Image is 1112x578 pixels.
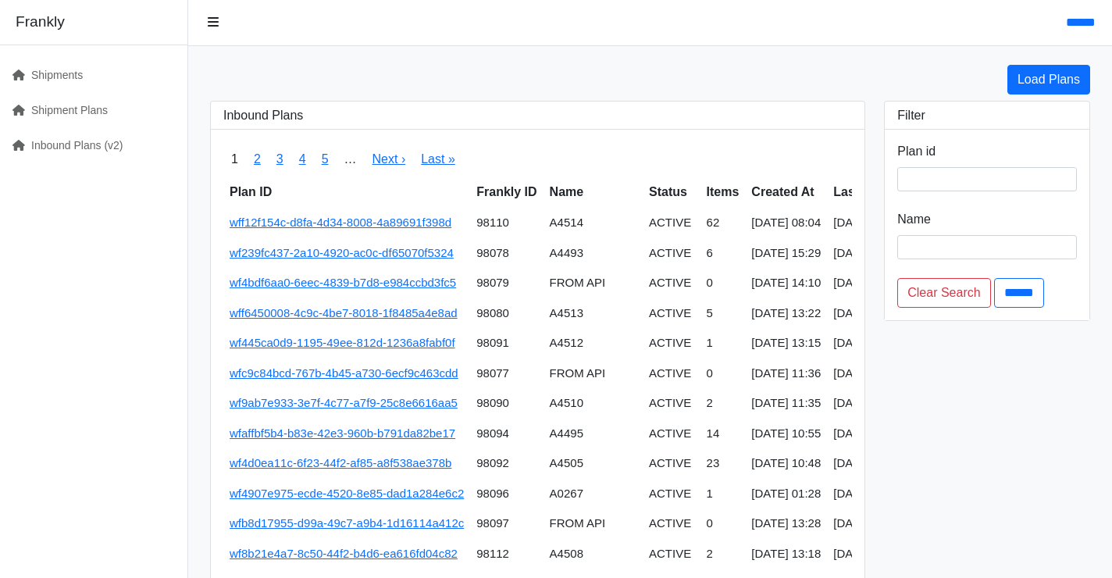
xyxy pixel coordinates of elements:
td: [DATE] 11:46 [827,448,918,479]
td: A4505 [544,448,643,479]
td: ACTIVE [643,359,700,389]
th: Created At [745,177,827,208]
td: A4493 [544,238,643,269]
td: [DATE] 08:12 [827,208,918,238]
td: A4508 [544,539,643,569]
td: ACTIVE [643,238,700,269]
td: [DATE] 10:55 [745,419,827,449]
a: Clear Search [897,278,990,308]
td: [DATE] 15:14 [827,508,918,539]
a: wf8b21e4a7-8c50-44f2-b4d6-ea616fd04c82 [230,547,458,560]
td: [DATE] 14:11 [827,268,918,298]
td: [DATE] 14:10 [745,268,827,298]
a: wfc9c84bcd-767b-4b45-a730-6ecf9c463cdd [230,366,458,380]
td: [DATE] 13:23 [827,298,918,329]
td: [DATE] 13:18 [745,539,827,569]
td: 2 [700,539,746,569]
td: A4495 [544,419,643,449]
td: ACTIVE [643,448,700,479]
td: 1 [700,479,746,509]
td: 0 [700,359,746,389]
td: 98077 [470,359,543,389]
td: ACTIVE [643,328,700,359]
a: wff6450008-4c9c-4be7-8018-1f8485a4e8ad [230,306,458,319]
td: 98080 [470,298,543,329]
span: … [337,142,365,177]
td: A0267 [544,479,643,509]
a: 5 [322,152,329,166]
td: [DATE] 08:13 [827,539,918,569]
label: Name [897,210,931,229]
th: Items [700,177,746,208]
td: [DATE] 13:17 [827,388,918,419]
td: FROM API [544,359,643,389]
td: 1 [700,328,746,359]
td: 0 [700,268,746,298]
td: [DATE] 11:36 [745,359,827,389]
a: wf239fc437-2a10-4920-ac0c-df65070f5324 [230,246,454,259]
td: ACTIVE [643,479,700,509]
a: wf445ca0d9-1195-49ee-812d-1236a8fabf0f [230,336,455,349]
span: 1 [223,142,246,177]
td: [DATE] 13:28 [745,508,827,539]
a: Next › [372,152,406,166]
td: 0 [700,508,746,539]
td: 6 [700,238,746,269]
td: ACTIVE [643,268,700,298]
td: [DATE] 11:35 [745,388,827,419]
td: 98092 [470,448,543,479]
td: A4514 [544,208,643,238]
a: wfb8d17955-d99a-49c7-a9b4-1d16114a412c [230,516,464,530]
td: 98097 [470,508,543,539]
nav: pager [223,142,852,177]
td: [DATE] 08:04 [745,208,827,238]
td: ACTIVE [643,208,700,238]
td: [DATE] 17:16 [827,359,918,389]
td: [DATE] 13:15 [745,328,827,359]
td: [DATE] 13:22 [745,298,827,329]
th: Plan ID [223,177,470,208]
td: [DATE] 01:28 [745,479,827,509]
h3: Inbound Plans [223,108,852,123]
td: ACTIVE [643,298,700,329]
th: Status [643,177,700,208]
a: wfaffbf5b4-b83e-42e3-960b-b791da82be17 [230,426,455,440]
a: wf4bdf6aa0-6eec-4839-b7d8-e984ccbd3fc5 [230,276,456,289]
td: [DATE] 10:48 [745,448,827,479]
a: Load Plans [1007,65,1090,95]
td: ACTIVE [643,508,700,539]
a: 2 [254,152,261,166]
td: 5 [700,298,746,329]
a: 4 [299,152,306,166]
th: Frankly ID [470,177,543,208]
th: Last Updated [827,177,918,208]
td: 98091 [470,328,543,359]
td: A4513 [544,298,643,329]
td: [DATE] 13:15 [827,328,918,359]
h3: Filter [897,108,1077,123]
td: [DATE] 15:30 [827,238,918,269]
td: 98078 [470,238,543,269]
a: Last » [421,152,455,166]
td: 14 [700,419,746,449]
td: A4510 [544,388,643,419]
td: A4512 [544,328,643,359]
td: 98090 [470,388,543,419]
td: 98096 [470,479,543,509]
td: 98110 [470,208,543,238]
td: [DATE] 01:29 [827,479,918,509]
td: ACTIVE [643,419,700,449]
a: wf9ab7e933-3e7f-4c77-a7f9-25c8e6616aa5 [230,396,458,409]
td: FROM API [544,508,643,539]
td: FROM API [544,268,643,298]
a: wf4907e975-ecde-4520-8e85-dad1a284e6c2 [230,487,464,500]
td: 62 [700,208,746,238]
a: wff12f154c-d8fa-4d34-8008-4a89691f398d [230,216,451,229]
td: 98112 [470,539,543,569]
td: 98079 [470,268,543,298]
a: 3 [276,152,283,166]
td: ACTIVE [643,388,700,419]
label: Plan id [897,142,936,161]
td: [DATE] 15:29 [745,238,827,269]
td: ACTIVE [643,539,700,569]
